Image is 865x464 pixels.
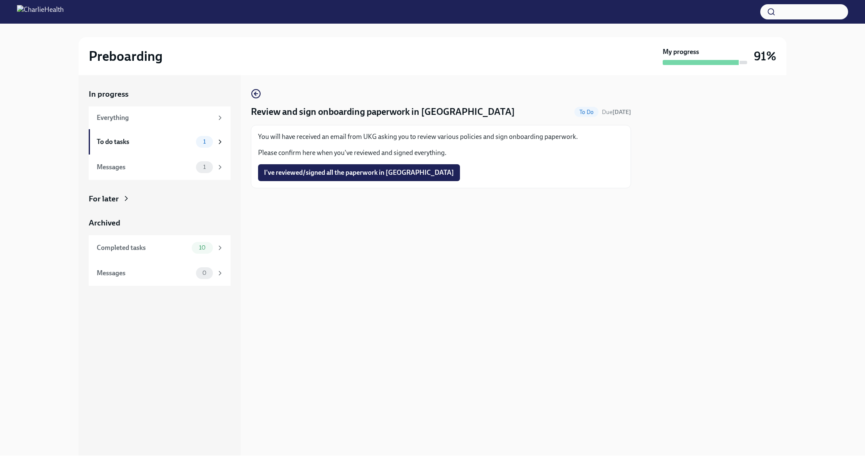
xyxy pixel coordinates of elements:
p: Please confirm here when you've reviewed and signed everything. [258,148,624,157]
img: CharlieHealth [17,5,64,19]
span: To Do [574,109,598,115]
div: Messages [97,163,193,172]
div: To do tasks [97,137,193,147]
div: Messages [97,269,193,278]
h3: 91% [754,49,776,64]
span: 10 [194,244,211,251]
a: To do tasks1 [89,129,231,155]
p: You will have received an email from UKG asking you to review various policies and sign onboardin... [258,132,624,141]
strong: [DATE] [612,109,631,116]
span: I've reviewed/signed all the paperwork in [GEOGRAPHIC_DATA] [264,168,454,177]
div: For later [89,193,119,204]
button: I've reviewed/signed all the paperwork in [GEOGRAPHIC_DATA] [258,164,460,181]
span: September 26th, 2025 07:00 [602,108,631,116]
strong: My progress [663,47,699,57]
h2: Preboarding [89,48,163,65]
a: For later [89,193,231,204]
a: Messages0 [89,260,231,286]
h4: Review and sign onboarding paperwork in [GEOGRAPHIC_DATA] [251,106,515,118]
span: 0 [197,270,212,276]
div: Completed tasks [97,243,188,252]
span: Due [602,109,631,116]
span: 1 [198,164,211,170]
a: In progress [89,89,231,100]
a: Messages1 [89,155,231,180]
a: Completed tasks10 [89,235,231,260]
div: Everything [97,113,213,122]
span: 1 [198,138,211,145]
a: Archived [89,217,231,228]
a: Everything [89,106,231,129]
